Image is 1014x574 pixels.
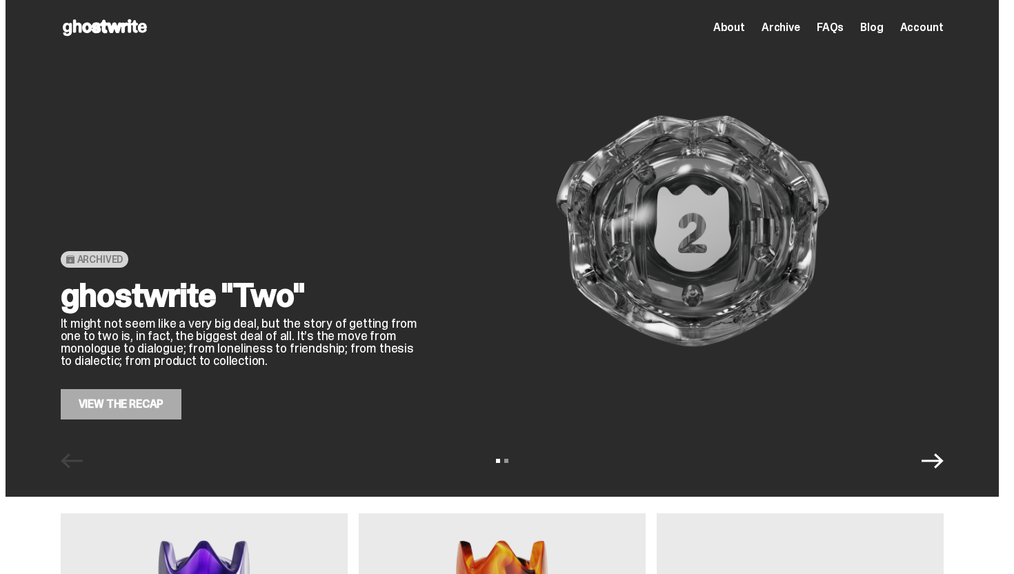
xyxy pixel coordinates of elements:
a: View the Recap [61,389,182,419]
button: View slide 2 [504,459,508,463]
button: Next [922,450,944,472]
img: ghostwrite "Two" [441,43,944,419]
a: FAQs [817,22,844,33]
a: Account [900,22,944,33]
a: Archive [762,22,800,33]
h2: ghostwrite "Two" [61,279,419,312]
button: View slide 1 [496,459,500,463]
a: About [713,22,745,33]
p: It might not seem like a very big deal, but the story of getting from one to two is, in fact, the... [61,317,419,367]
a: Blog [860,22,883,33]
span: Archived [77,254,123,265]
